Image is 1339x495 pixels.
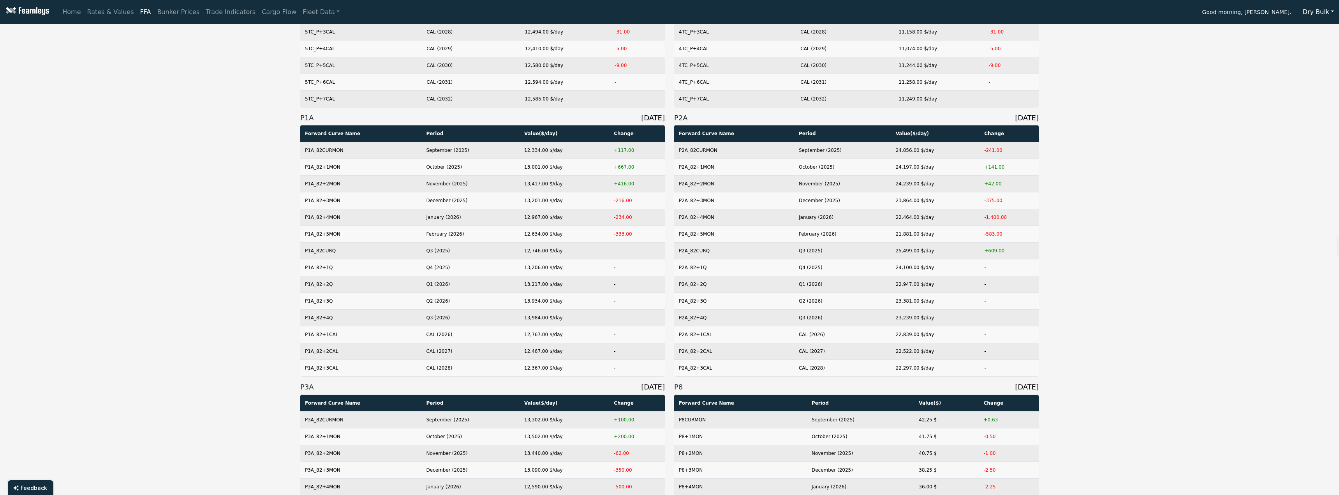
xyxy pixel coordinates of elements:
[979,411,1039,428] td: +0.63
[914,445,979,462] td: 40.75 $
[674,243,794,259] td: P2A_82CURQ
[300,114,665,122] h3: P1A
[891,360,980,377] td: 22,297.00 $/day
[520,243,609,259] td: 12,746.00 $/day
[520,360,609,377] td: 12,367.00 $/day
[421,226,520,243] td: February (2026)
[610,40,665,57] td: -5.00
[300,445,421,462] td: P3A_82+2MON
[1298,5,1339,19] button: Dry Bulk
[421,159,520,176] td: October (2025)
[914,462,979,478] td: 38.25 $
[979,445,1039,462] td: -1.00
[984,57,1039,74] td: -9.00
[980,209,1039,226] td: -1,400.00
[520,74,610,90] td: 12,594.00 $/day
[891,209,980,226] td: 22,464.00 $/day
[609,310,665,326] td: -
[520,23,610,40] td: 12,494.00 $/day
[520,226,609,243] td: 12,634.00 $/day
[807,395,914,411] th: Period
[300,23,422,40] td: 5TC_P+3CAL
[421,360,520,377] td: CAL (2028)
[674,428,807,445] td: P8+1MON
[794,360,891,377] td: CAL (2028)
[794,276,891,293] td: Q1 (2026)
[609,159,665,176] td: +667.00
[520,310,609,326] td: 13,984.00 $/day
[609,209,665,226] td: -234.00
[914,395,979,411] th: Value ($)
[674,411,807,428] td: P8CURMON
[891,125,980,142] th: Value ($/day)
[300,243,421,259] td: P1A_82CURQ
[794,326,891,343] td: CAL (2026)
[609,478,665,495] td: -500.00
[84,4,137,20] a: Rates & Values
[979,428,1039,445] td: -0.50
[807,445,914,462] td: November (2025)
[421,276,520,293] td: Q1 (2026)
[300,360,421,377] td: P1A_82+3CAL
[520,90,610,107] td: 12,585.00 $/day
[980,243,1039,259] td: +609.00
[59,4,84,20] a: Home
[421,243,520,259] td: Q3 (2025)
[674,114,1039,122] h3: P2A
[609,259,665,276] td: -
[520,293,609,310] td: 13,934.00 $/day
[980,125,1039,142] th: Change
[914,428,979,445] td: 41.75 $
[609,445,665,462] td: -62.00
[980,343,1039,360] td: -
[980,192,1039,209] td: -375.00
[980,259,1039,276] td: -
[300,343,421,360] td: P1A_82+2CAL
[609,276,665,293] td: -
[421,176,520,192] td: November (2025)
[300,159,421,176] td: P1A_82+1MON
[641,114,665,122] span: [DATE]
[794,293,891,310] td: Q2 (2026)
[980,226,1039,243] td: -583.00
[674,209,794,226] td: P2A_82+4MON
[609,326,665,343] td: -
[674,326,794,343] td: P2A_82+1CAL
[300,40,422,57] td: 5TC_P+4CAL
[300,428,421,445] td: P3A_82+1MON
[259,4,300,20] a: Cargo Flow
[674,125,794,142] th: Forward Curve Name
[796,74,894,90] td: CAL (2031)
[520,159,609,176] td: 13,001.00 $/day
[891,159,980,176] td: 24,197.00 $/day
[421,343,520,360] td: CAL (2027)
[421,310,520,326] td: Q3 (2026)
[984,90,1039,107] td: -
[794,125,891,142] th: Period
[520,142,609,159] td: 12,334.00 $/day
[609,428,665,445] td: +200.00
[421,462,520,478] td: December (2025)
[980,142,1039,159] td: -241.00
[609,226,665,243] td: -333.00
[796,57,894,74] td: CAL (2030)
[891,326,980,343] td: 22,839.00 $/day
[796,23,894,40] td: CAL (2028)
[610,57,665,74] td: -9.00
[979,395,1039,411] th: Change
[610,23,665,40] td: -31.00
[422,74,520,90] td: CAL (2031)
[300,326,421,343] td: P1A_82+1CAL
[421,445,520,462] td: November (2025)
[674,74,796,90] td: 4TC_P+6CAL
[674,40,796,57] td: 4TC_P+4CAL
[609,395,665,411] th: Change
[520,176,609,192] td: 13,417.00 $/day
[609,343,665,360] td: -
[674,142,794,159] td: P2A_82CURMON
[674,478,807,495] td: P8+4MON
[422,40,520,57] td: CAL (2029)
[1015,383,1039,391] span: [DATE]
[891,192,980,209] td: 23,864.00 $/day
[794,209,891,226] td: January (2026)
